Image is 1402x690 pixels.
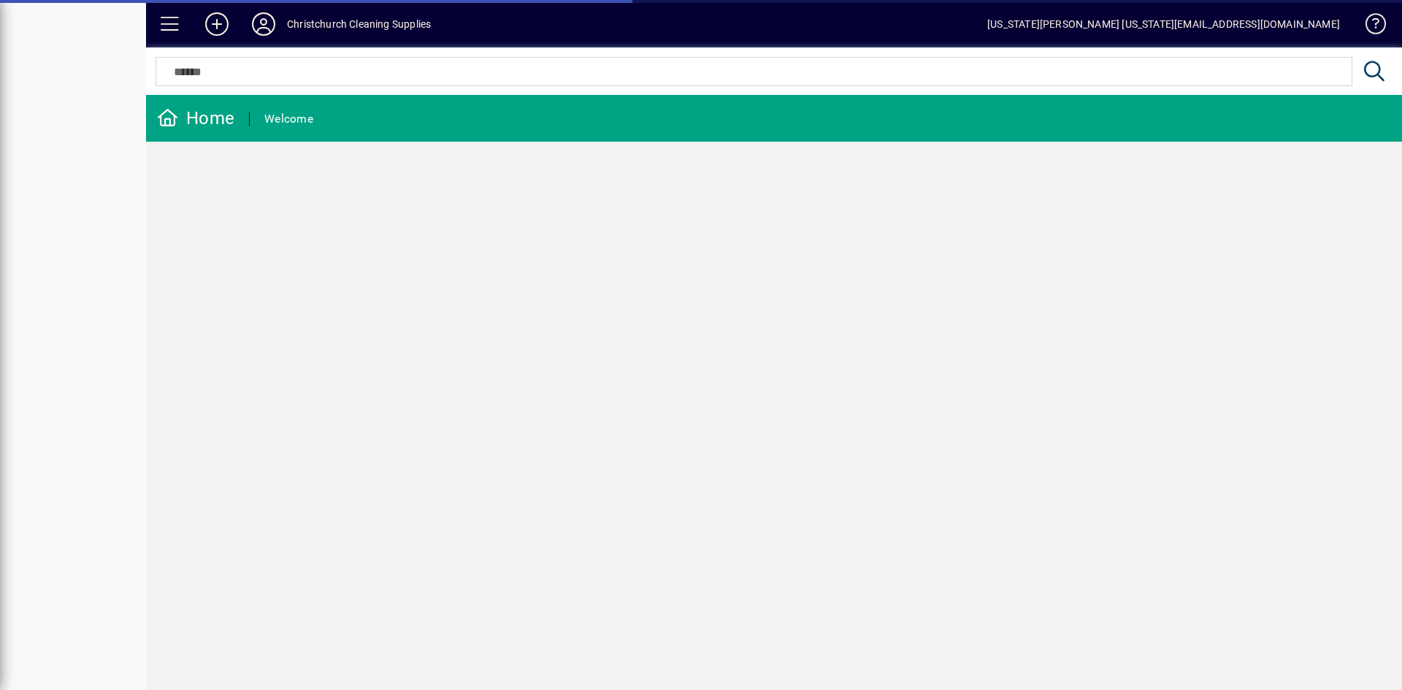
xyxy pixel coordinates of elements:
div: [US_STATE][PERSON_NAME] [US_STATE][EMAIL_ADDRESS][DOMAIN_NAME] [987,12,1340,36]
button: Add [194,11,240,37]
div: Welcome [264,107,313,131]
div: Home [157,107,234,130]
div: Christchurch Cleaning Supplies [287,12,431,36]
button: Profile [240,11,287,37]
a: Knowledge Base [1355,3,1384,50]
